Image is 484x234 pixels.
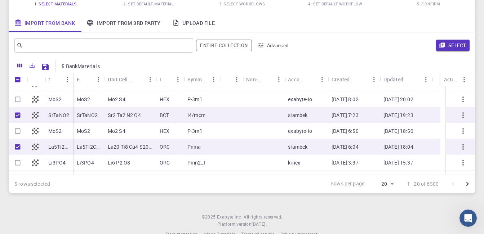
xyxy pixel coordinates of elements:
button: Entire collection [196,40,252,51]
iframe: Intercom live chat [459,210,477,227]
p: Pnma [187,143,201,150]
button: Menu [93,73,104,85]
button: Save Explorer Settings [38,60,53,74]
button: Select [436,40,470,51]
p: BCT [160,112,169,119]
span: 5. Confirm [417,1,440,6]
button: Sort [223,73,235,85]
p: kinex [288,159,300,166]
div: Unit Cell Formula [108,72,133,86]
p: Mo2 S4 [108,96,125,103]
button: Menu [368,73,380,85]
a: Upload File [166,13,221,32]
div: Icon [27,72,45,86]
div: Unit Cell Formula [104,72,156,86]
button: Advanced [255,40,292,51]
p: MoS2 [48,127,62,135]
p: slambek [288,143,307,150]
p: Rows per page: [330,180,366,188]
button: Sort [305,73,316,85]
p: La5Ti2CuS5O7 [77,143,101,150]
p: [DATE] 7:23 [332,112,359,119]
span: Filter throughout whole library including sets (folders) [196,40,252,51]
button: Sort [261,73,273,85]
div: Actions [444,72,458,86]
div: 5 rows selected [14,180,50,188]
div: Non-periodic [243,72,284,86]
a: Import From 3rd Party [81,13,166,32]
div: Account [288,72,305,86]
p: slambek [288,112,307,119]
span: All rights reserved. [244,213,282,221]
div: Non-periodic [246,72,261,86]
p: MoS2 [77,96,90,103]
button: Export [26,60,38,71]
div: Updated [380,72,432,86]
span: Platform version [217,221,252,228]
button: Menu [62,74,73,85]
span: Exabyte Inc. [217,214,242,220]
button: Sort [161,73,172,85]
p: 5 BankMaterials [62,63,99,70]
p: I4/mcm [187,112,205,119]
div: Updated [383,72,403,86]
button: Menu [458,74,470,85]
p: exabyte-io [288,96,312,103]
p: Li3PO4 [77,159,94,166]
p: SrTaNO2 [48,112,69,119]
p: 1–20 of 6500 [407,180,439,188]
div: Created [332,72,350,86]
p: MoS2 [48,96,62,103]
a: Exabyte Inc. [217,213,242,221]
div: Tags [219,72,243,86]
button: Menu [316,73,328,85]
button: Sort [81,73,93,85]
p: Li3PO4 [48,159,66,166]
p: exabyte-io [288,127,312,135]
span: Support [14,5,40,12]
p: Sr2 Ta2 N2 O4 [108,112,141,119]
p: Pmn2_1 [187,159,206,166]
button: Menu [231,73,243,85]
p: La5Ti2CuS5O7 [48,143,70,150]
div: Symmetry [184,72,219,86]
p: [DATE] 18:50 [383,127,413,135]
div: Formula [77,72,81,86]
div: Symmetry [187,72,208,86]
p: ORC [160,159,170,166]
p: Li6 P2 O8 [108,159,130,166]
button: Sort [133,73,145,85]
p: MoS2 [77,127,90,135]
p: SrTaNO2 [77,112,98,119]
p: [DATE] 15:37 [383,159,413,166]
button: Menu [208,73,219,85]
div: 20 [369,179,396,189]
span: 4. Set Default Workflow [308,1,362,6]
a: Import From Bank [9,13,81,32]
p: [DATE] 19:23 [383,112,413,119]
p: ORC [160,143,170,150]
div: Account [284,72,328,86]
span: 2. Set Default Material [123,1,174,6]
p: La20 Ti8 Cu4 S20 O28 [108,143,152,150]
p: [DATE] 8:02 [332,96,359,103]
a: [DATE]. [252,221,267,228]
span: [DATE] . [252,221,267,227]
div: Created [328,72,380,86]
span: © 2025 [202,213,217,221]
span: 1. Select Materials [34,1,77,6]
button: Sort [350,73,361,85]
button: Sort [50,74,62,85]
p: [DATE] 6:04 [332,143,359,150]
div: Formula [73,72,104,86]
button: Menu [172,73,184,85]
div: Actions [440,72,470,86]
p: [DATE] 6:50 [332,127,359,135]
p: HEX [160,96,169,103]
div: Lattice [160,72,161,86]
p: [DATE] 3:37 [332,159,359,166]
div: Lattice [156,72,184,86]
div: Name [48,72,50,86]
p: [DATE] 20:02 [383,96,413,103]
p: P-3m1 [187,127,203,135]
